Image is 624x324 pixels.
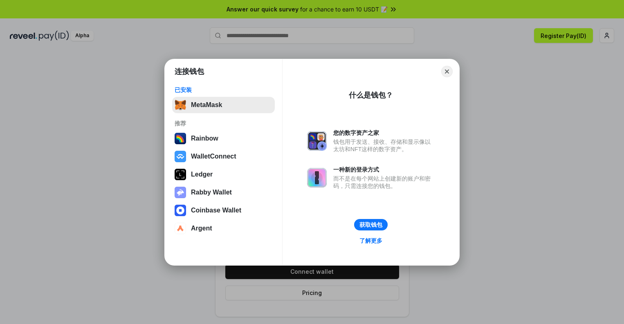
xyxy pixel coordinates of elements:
div: 一种新的登录方式 [333,166,435,173]
img: svg+xml,%3Csvg%20width%3D%2228%22%20height%3D%2228%22%20viewBox%3D%220%200%2028%2028%22%20fill%3D... [175,223,186,234]
img: svg+xml,%3Csvg%20fill%3D%22none%22%20height%3D%2233%22%20viewBox%3D%220%200%2035%2033%22%20width%... [175,99,186,111]
button: Rabby Wallet [172,184,275,201]
div: 您的数字资产之家 [333,129,435,136]
div: 已安装 [175,86,272,94]
div: Rainbow [191,135,218,142]
img: svg+xml,%3Csvg%20width%3D%2228%22%20height%3D%2228%22%20viewBox%3D%220%200%2028%2028%22%20fill%3D... [175,151,186,162]
div: Argent [191,225,212,232]
img: svg+xml,%3Csvg%20width%3D%2228%22%20height%3D%2228%22%20viewBox%3D%220%200%2028%2028%22%20fill%3D... [175,205,186,216]
div: 而不是在每个网站上创建新的账户和密码，只需连接您的钱包。 [333,175,435,190]
div: MetaMask [191,101,222,109]
a: 了解更多 [355,235,387,246]
img: svg+xml,%3Csvg%20xmlns%3D%22http%3A%2F%2Fwww.w3.org%2F2000%2Fsvg%22%20fill%3D%22none%22%20viewBox... [175,187,186,198]
div: 了解更多 [359,237,382,244]
button: Rainbow [172,130,275,147]
div: WalletConnect [191,153,236,160]
h1: 连接钱包 [175,67,204,76]
button: WalletConnect [172,148,275,165]
button: Argent [172,220,275,237]
img: svg+xml,%3Csvg%20xmlns%3D%22http%3A%2F%2Fwww.w3.org%2F2000%2Fsvg%22%20width%3D%2228%22%20height%3... [175,169,186,180]
button: Close [441,66,453,77]
div: Rabby Wallet [191,189,232,196]
button: MetaMask [172,97,275,113]
button: Coinbase Wallet [172,202,275,219]
div: 什么是钱包？ [349,90,393,100]
div: Coinbase Wallet [191,207,241,214]
div: 推荐 [175,120,272,127]
div: 钱包用于发送、接收、存储和显示像以太坊和NFT这样的数字资产。 [333,138,435,153]
img: svg+xml,%3Csvg%20xmlns%3D%22http%3A%2F%2Fwww.w3.org%2F2000%2Fsvg%22%20fill%3D%22none%22%20viewBox... [307,131,327,151]
button: Ledger [172,166,275,183]
img: svg+xml,%3Csvg%20width%3D%22120%22%20height%3D%22120%22%20viewBox%3D%220%200%20120%20120%22%20fil... [175,133,186,144]
img: svg+xml,%3Csvg%20xmlns%3D%22http%3A%2F%2Fwww.w3.org%2F2000%2Fsvg%22%20fill%3D%22none%22%20viewBox... [307,168,327,188]
div: Ledger [191,171,213,178]
button: 获取钱包 [354,219,388,230]
div: 获取钱包 [359,221,382,228]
